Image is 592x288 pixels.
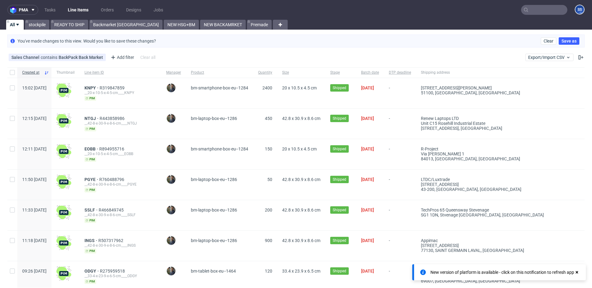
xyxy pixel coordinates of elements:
button: pma [7,5,38,15]
div: __42-8-x-30-9-x-8-6-cm____SSLF [84,212,156,217]
div: New version of platform is available - click on this notification to refresh app [430,269,574,275]
span: bm-tablet-box-eu--1464 [191,269,236,274]
span: bm-laptop-box-eu--1286 [191,177,237,182]
span: [DATE] [361,269,374,274]
a: INGS [84,238,98,243]
a: R894955716 [99,146,125,151]
span: 11:50 [DATE] [22,177,47,182]
span: Sales Channel [11,55,41,60]
span: [DATE] [361,146,374,151]
span: 20 x 10.5 x 4.5 cm [282,85,317,90]
span: - [389,269,411,284]
span: 150 [265,146,272,151]
a: SSLF [84,208,99,212]
span: pim [84,249,96,253]
a: NEW HSG+BM [164,20,199,30]
button: Save as [559,37,579,45]
span: pma [19,8,28,12]
span: 450 [265,116,272,121]
span: 11:33 [DATE] [22,208,47,212]
span: 09:26 [DATE] [22,269,47,274]
span: 42.8 x 30.9 x 8.6 cm [282,116,320,121]
span: DTP deadline [389,70,411,75]
img: Maciej Sobola [167,145,175,153]
span: Stage [330,70,351,75]
a: Premade [247,20,272,30]
button: Clear [541,37,556,45]
span: bm-laptop-box-eu--1286 [191,116,237,121]
span: Size [282,70,320,75]
div: Add filter [108,52,135,62]
div: 84013, [GEOGRAPHIC_DATA] , [GEOGRAPHIC_DATA] [421,156,548,161]
span: Export/Import CSV [528,55,571,60]
div: BackPack Back Market [59,55,103,60]
a: NEW BACKAMRKET [200,20,246,30]
div: 43-200, [GEOGRAPHIC_DATA] , [GEOGRAPHIC_DATA] [421,187,548,192]
a: R275959518 [100,269,126,274]
span: Shipped [333,116,346,121]
div: 69007, [GEOGRAPHIC_DATA] , [GEOGRAPHIC_DATA] [421,278,548,283]
span: 42.8 x 30.9 x 8.6 cm [282,238,320,243]
img: wHgJFi1I6lmhQAAAABJRU5ErkJggg== [56,144,71,159]
span: pim [84,218,96,223]
span: 42.8 x 30.9 x 8.6 cm [282,177,320,182]
span: - [389,85,411,101]
a: KNPY [84,85,100,90]
img: Maciej Sobola [167,114,175,123]
div: [STREET_ADDRESS][PERSON_NAME] [421,85,548,90]
a: stockpile [25,20,49,30]
span: bm-smartphone-box-eu--1284 [191,85,248,90]
span: - [389,146,411,162]
span: 2400 [262,85,272,90]
span: 200 [265,208,272,212]
img: wHgJFi1I6lmhQAAAABJRU5ErkJggg== [56,266,71,281]
img: wHgJFi1I6lmhQAAAABJRU5ErkJggg== [56,113,71,128]
div: __42-8-x-30-9-x-8-6-cm____INGS [84,243,156,248]
div: [STREET_ADDRESS] , [GEOGRAPHIC_DATA] [421,126,548,131]
figcaption: SS [575,5,584,14]
a: READY TO SHIP [51,20,88,30]
span: [DATE] [361,116,374,121]
span: [DATE] [361,85,374,90]
span: Quantity [258,70,272,75]
span: R507317962 [98,238,125,243]
div: LTDC/Luxtrade [421,177,548,182]
a: R466849745 [99,208,125,212]
div: Clear all [139,53,157,62]
span: 11:18 [DATE] [22,238,47,243]
img: wHgJFi1I6lmhQAAAABJRU5ErkJggg== [56,205,71,220]
a: PGYE [84,177,99,182]
a: All [6,20,24,30]
img: Maciej Sobola [167,206,175,214]
div: __20-x-10-5-x-4-5-cm____EOBB [84,151,156,156]
span: ODGY [84,269,100,274]
img: Maciej Sobola [167,236,175,245]
span: bm-smartphone-box-eu--1284 [191,146,248,151]
span: bm-laptop-box-eu--1286 [191,208,237,212]
span: - [389,177,411,192]
div: r-project [421,146,548,151]
span: pim [84,157,96,162]
span: pim [84,126,96,131]
a: R319847859 [100,85,126,90]
span: 12:11 [DATE] [22,146,47,151]
span: 120 [265,269,272,274]
span: - [389,208,411,223]
span: 12:15 [DATE] [22,116,47,121]
a: EOBB [84,146,99,151]
span: 15:02 [DATE] [22,85,47,90]
span: [DATE] [361,177,374,182]
a: NTGJ [84,116,100,121]
span: [DATE] [361,208,374,212]
span: - [389,116,411,131]
div: Appimac [421,238,548,243]
span: Shipped [333,146,346,152]
span: 50 [267,177,272,182]
span: Shipped [333,85,346,91]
